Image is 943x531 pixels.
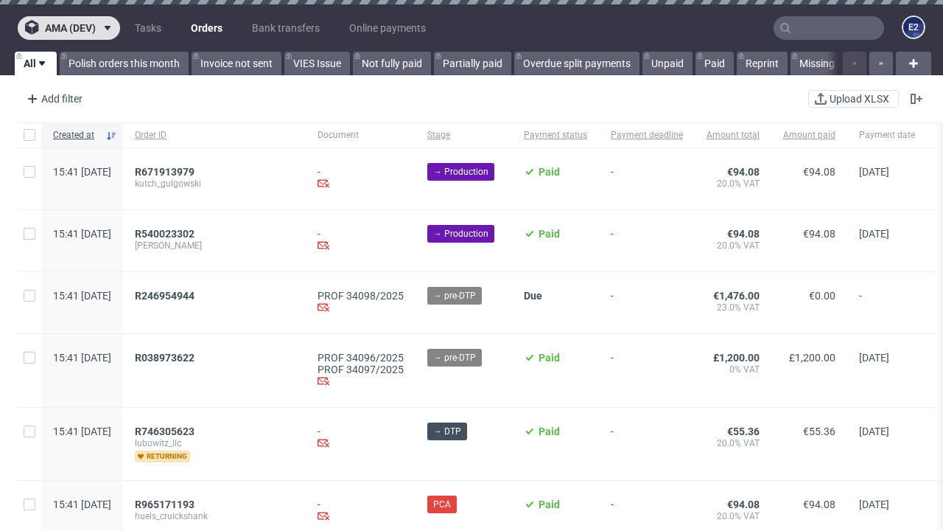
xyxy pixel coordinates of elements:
a: Tasks [126,16,170,40]
a: PROF 34098/2025 [318,290,404,302]
span: 15:41 [DATE] [53,499,111,510]
button: ama (dev) [18,16,120,40]
a: Not fully paid [353,52,431,75]
span: €55.36 [727,426,760,437]
span: kutch_gulgowski [135,178,294,190]
a: Orders [182,16,231,40]
span: 20.0% VAT [707,510,760,522]
span: huels_cruickshank [135,510,294,522]
span: Paid [539,499,560,510]
span: - [859,290,915,316]
a: R540023302 [135,228,197,240]
span: - [611,228,683,254]
span: €94.08 [727,499,760,510]
a: VIES Issue [284,52,350,75]
a: R246954944 [135,290,197,302]
a: Reprint [737,52,788,75]
span: Paid [539,228,560,240]
span: £1,200.00 [713,352,760,364]
a: Overdue split payments [514,52,639,75]
span: Payment deadline [611,129,683,142]
span: 23.0% VAT [707,302,760,313]
a: Online payments [340,16,435,40]
span: [DATE] [859,352,889,364]
span: £1,200.00 [789,352,835,364]
span: - [611,426,683,462]
a: Polish orders this month [60,52,189,75]
span: Paid [539,352,560,364]
a: PROF 34096/2025 [318,352,404,364]
div: - [318,426,404,451]
span: lubowitz_llc [135,437,294,449]
span: - [611,499,683,524]
span: Document [318,129,404,142]
a: All [15,52,57,75]
span: Upload XLSX [827,94,892,104]
span: Due [524,290,542,302]
span: Paid [539,166,560,178]
div: - [318,499,404,524]
span: → Production [433,227,488,240]
span: €55.36 [803,426,835,437]
span: R965171193 [135,499,194,510]
span: 20.0% VAT [707,178,760,190]
a: R038973622 [135,352,197,364]
figcaption: e2 [903,17,924,38]
span: €94.08 [803,228,835,240]
span: - [611,166,683,192]
div: - [318,228,404,254]
a: PROF 34097/2025 [318,364,404,375]
span: €94.08 [727,228,760,240]
span: Paid [539,426,560,437]
span: [DATE] [859,228,889,240]
span: 15:41 [DATE] [53,352,111,364]
a: Partially paid [434,52,511,75]
span: R540023302 [135,228,194,240]
button: Upload XLSX [808,90,899,108]
span: Amount paid [783,129,835,142]
span: Payment date [859,129,915,142]
span: Stage [427,129,500,142]
span: returning [135,451,190,462]
span: €94.08 [803,166,835,178]
span: ama (dev) [45,23,96,33]
span: [DATE] [859,499,889,510]
span: Order ID [135,129,294,142]
span: €1,476.00 [713,290,760,302]
span: 15:41 [DATE] [53,228,111,240]
span: Created at [53,129,99,142]
span: PCA [433,498,451,511]
span: Amount total [707,129,760,142]
span: €94.08 [727,166,760,178]
a: Bank transfers [243,16,329,40]
a: R746305623 [135,426,197,437]
span: → Production [433,165,488,178]
a: Invoice not sent [192,52,281,75]
span: - [611,290,683,316]
span: → DTP [433,425,461,438]
span: R038973622 [135,352,194,364]
span: 20.0% VAT [707,240,760,251]
span: [PERSON_NAME] [135,240,294,251]
span: 15:41 [DATE] [53,426,111,437]
a: Unpaid [642,52,693,75]
span: 20.0% VAT [707,437,760,449]
span: - [611,352,683,389]
span: [DATE] [859,426,889,437]
div: Add filter [21,87,85,111]
a: R671913979 [135,166,197,178]
span: Payment status [524,129,587,142]
span: [DATE] [859,166,889,178]
span: €0.00 [809,290,835,302]
span: 15:41 [DATE] [53,166,111,178]
span: R746305623 [135,426,194,437]
span: 0% VAT [707,364,760,375]
span: R246954944 [135,290,194,302]
span: → pre-DTP [433,289,476,302]
span: R671913979 [135,166,194,178]
a: R965171193 [135,499,197,510]
span: €94.08 [803,499,835,510]
a: Missing invoice [790,52,877,75]
a: Paid [695,52,734,75]
span: → pre-DTP [433,351,476,364]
